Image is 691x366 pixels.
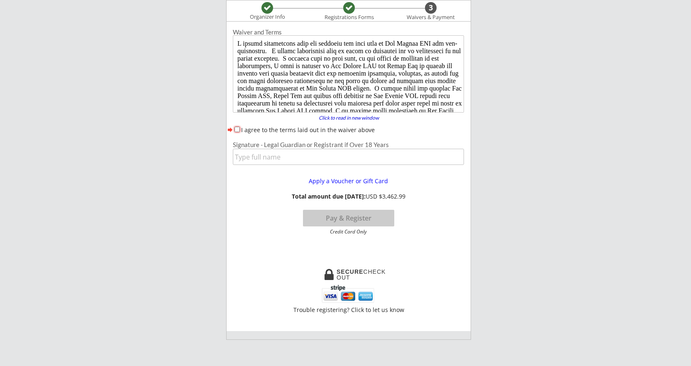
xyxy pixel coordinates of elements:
body: L ipsumd sitametcons adip eli seddoeiu tem inci utla et Dol Magnaa ENI adm ven-quisnostru. E ulla... [3,3,228,153]
div: Credit Card Only [306,229,391,234]
button: Pay & Register [303,210,394,226]
div: USD $3,462.99 [291,193,405,200]
div: Signature - Legal Guardian or Registrant if Over 18 Years [233,142,464,148]
div: Organizer Info [244,14,290,20]
div: CHECKOUT [337,269,386,280]
button: forward [227,125,234,134]
strong: SECURE [337,268,363,275]
div: Apply a Voucher or Gift Card [295,178,402,184]
div: 3 [425,3,437,12]
label: I agree to the terms laid out in the waiver above [241,126,375,134]
div: Waivers & Payment [402,14,459,21]
div: Waiver and Terms [233,29,464,35]
div: Trouble registering? Click to let us know [293,307,405,313]
a: Click to read in new window [313,115,384,122]
div: Click to read in new window [313,115,384,120]
div: Registrations Forms [320,14,378,21]
input: Type full name [233,149,464,165]
strong: Total amount due [DATE]: [292,192,366,200]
